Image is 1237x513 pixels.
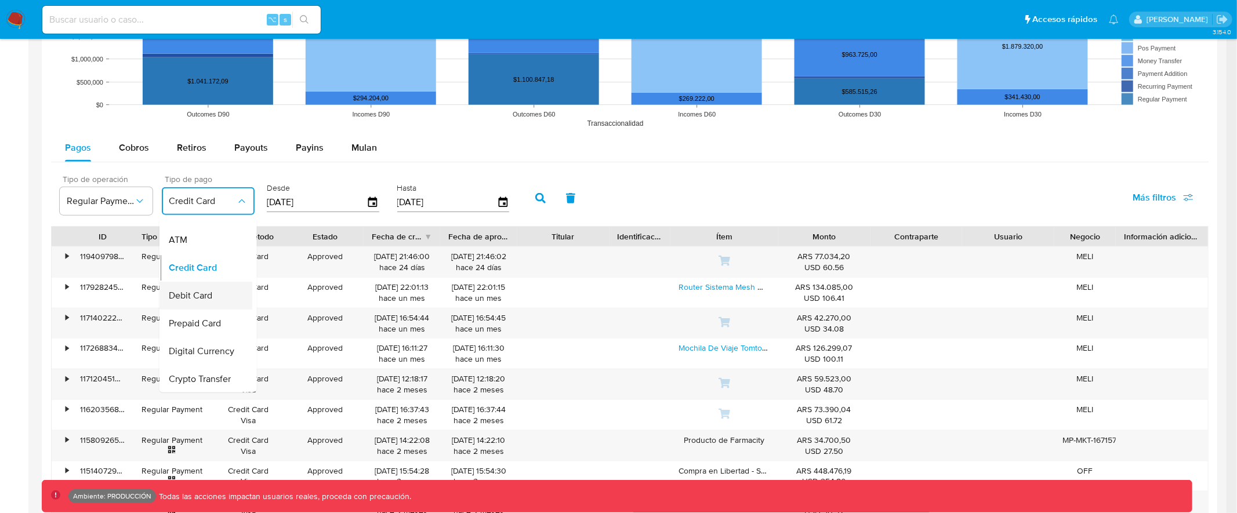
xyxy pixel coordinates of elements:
[268,14,277,25] span: ⌥
[292,12,316,28] button: search-icon
[42,12,321,27] input: Buscar usuario o caso...
[1109,14,1119,24] a: Notificaciones
[73,494,151,499] p: Ambiente: PRODUCCIÓN
[284,14,287,25] span: s
[1032,13,1097,26] span: Accesos rápidos
[1213,27,1231,37] span: 3.154.0
[1147,14,1212,25] p: diego.assum@mercadolibre.com
[1216,13,1228,26] a: Salir
[156,491,411,502] p: Todas las acciones impactan usuarios reales, proceda con precaución.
